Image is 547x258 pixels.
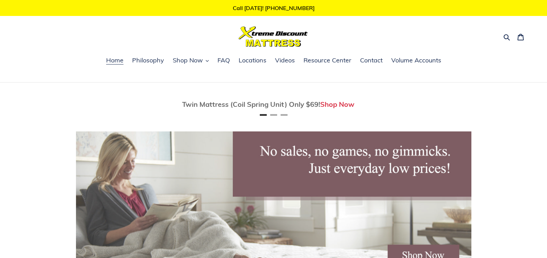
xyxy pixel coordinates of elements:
[260,114,267,116] button: Page 1
[281,114,288,116] button: Page 3
[388,55,445,66] a: Volume Accounts
[182,100,320,109] span: Twin Mattress (Coil Spring Unit) Only $69!
[391,56,441,64] span: Volume Accounts
[169,55,212,66] button: Shop Now
[214,55,233,66] a: FAQ
[272,55,298,66] a: Videos
[235,55,270,66] a: Locations
[275,56,295,64] span: Videos
[360,56,383,64] span: Contact
[217,56,230,64] span: FAQ
[357,55,386,66] a: Contact
[320,100,354,109] a: Shop Now
[103,55,127,66] a: Home
[106,56,123,64] span: Home
[300,55,355,66] a: Resource Center
[270,114,277,116] button: Page 2
[239,26,308,47] img: Xtreme Discount Mattress
[304,56,351,64] span: Resource Center
[239,56,266,64] span: Locations
[129,55,168,66] a: Philosophy
[132,56,164,64] span: Philosophy
[173,56,203,64] span: Shop Now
